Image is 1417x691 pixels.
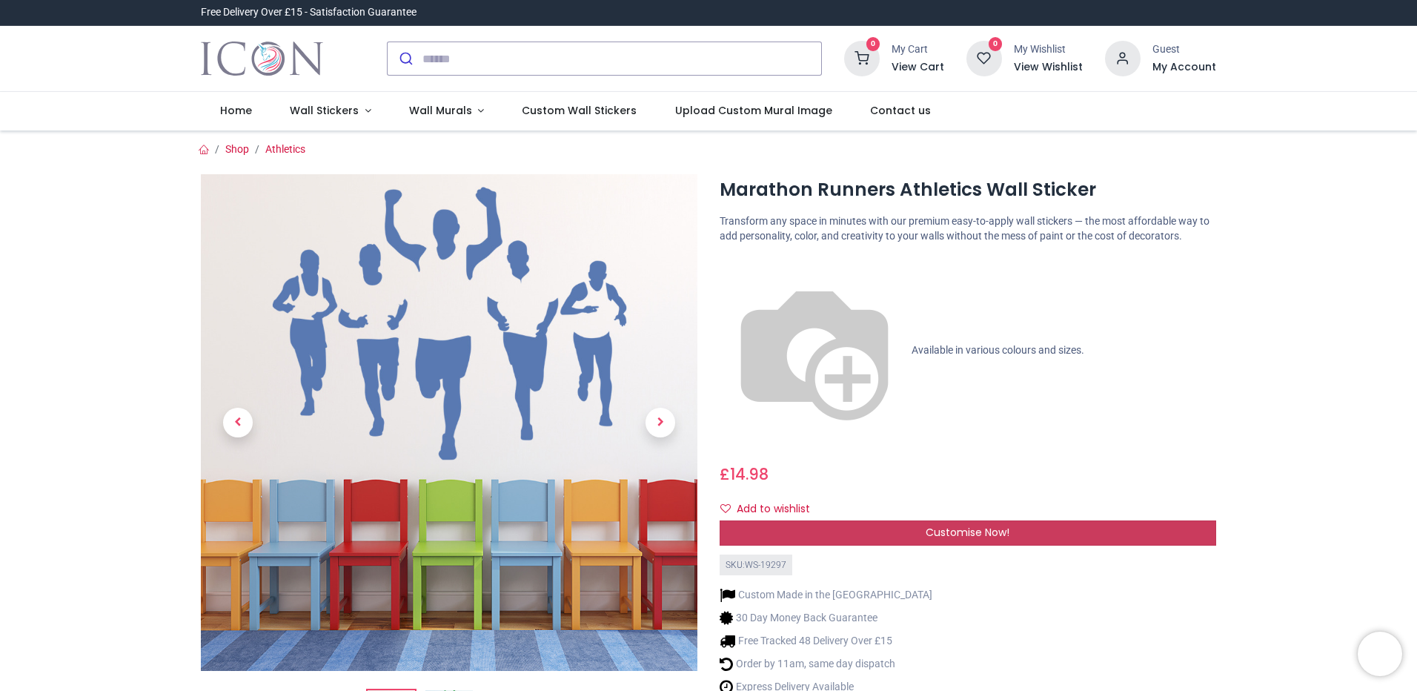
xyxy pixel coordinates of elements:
iframe: Customer reviews powered by Trustpilot [905,5,1216,20]
span: £ [720,463,769,485]
a: 0 [966,52,1002,64]
div: Guest [1152,42,1216,57]
p: Transform any space in minutes with our premium easy-to-apply wall stickers — the most affordable... [720,214,1216,243]
span: 14.98 [730,463,769,485]
a: Shop [225,143,249,155]
span: Custom Wall Stickers [522,103,637,118]
a: 0 [844,52,880,64]
button: Submit [388,42,422,75]
a: Logo of Icon Wall Stickers [201,38,323,79]
span: Previous [223,408,253,437]
a: Next [623,249,697,597]
a: My Account [1152,60,1216,75]
a: View Wishlist [1014,60,1083,75]
div: SKU: WS-19297 [720,555,792,576]
a: Wall Murals [390,92,503,130]
iframe: Brevo live chat [1358,632,1402,676]
span: Customise Now! [926,525,1009,540]
div: Free Delivery Over £15 - Satisfaction Guarantee [201,5,417,20]
span: Wall Stickers [290,103,359,118]
img: color-wheel.png [720,256,909,446]
li: Free Tracked 48 Delivery Over £15 [720,633,932,649]
li: Custom Made in the [GEOGRAPHIC_DATA] [720,587,932,603]
a: Wall Stickers [271,92,390,130]
span: Upload Custom Mural Image [675,103,832,118]
span: Wall Murals [409,103,472,118]
li: 30 Day Money Back Guarantee [720,610,932,626]
i: Add to wishlist [720,503,731,514]
a: Previous [201,249,275,597]
div: My Wishlist [1014,42,1083,57]
sup: 0 [989,37,1003,51]
h1: Marathon Runners Athletics Wall Sticker [720,177,1216,202]
span: Contact us [870,103,931,118]
img: Marathon Runners Athletics Wall Sticker [201,174,697,671]
sup: 0 [866,37,880,51]
li: Order by 11am, same day dispatch [720,656,932,672]
span: Next [646,408,675,437]
button: Add to wishlistAdd to wishlist [720,497,823,522]
div: My Cart [892,42,944,57]
img: Icon Wall Stickers [201,38,323,79]
a: Athletics [265,143,305,155]
span: Available in various colours and sizes. [912,343,1084,355]
a: View Cart [892,60,944,75]
span: Home [220,103,252,118]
